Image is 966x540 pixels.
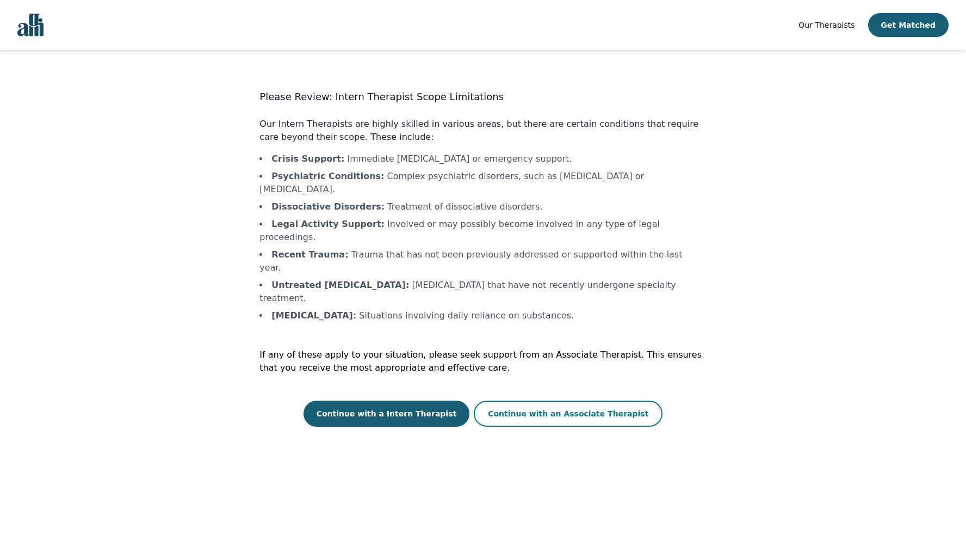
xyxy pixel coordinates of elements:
b: Untreated [MEDICAL_DATA] : [271,280,409,290]
p: Our Intern Therapists are highly skilled in various areas, but there are certain conditions that ... [259,118,706,144]
b: Recent Trauma : [271,249,348,260]
b: Psychiatric Conditions : [271,171,384,181]
li: Trauma that has not been previously addressed or supported within the last year. [259,248,706,274]
li: Complex psychiatric disorders, such as [MEDICAL_DATA] or [MEDICAL_DATA]. [259,170,706,196]
h3: Please Review: Intern Therapist Scope Limitations [259,89,706,105]
button: Continue with an Associate Therapist [474,401,662,427]
button: Get Matched [868,13,949,37]
b: Dissociative Disorders : [271,201,385,212]
b: Crisis Support : [271,154,344,164]
b: Legal Activity Support : [271,219,385,229]
li: Situations involving daily reliance on substances. [259,309,706,322]
span: Our Therapists [798,21,854,29]
li: Involved or may possibly become involved in any type of legal proceedings. [259,218,706,244]
button: Continue with a Intern Therapist [304,401,470,427]
p: If any of these apply to your situation, please seek support from an Associate Therapist. This en... [259,348,706,375]
li: [MEDICAL_DATA] that have not recently undergone specialty treatment. [259,279,706,305]
li: Immediate [MEDICAL_DATA] or emergency support. [259,152,706,165]
li: Treatment of dissociative disorders. [259,200,706,213]
img: alli logo [17,14,44,36]
a: Our Therapists [798,19,854,32]
b: [MEDICAL_DATA] : [271,310,356,321]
